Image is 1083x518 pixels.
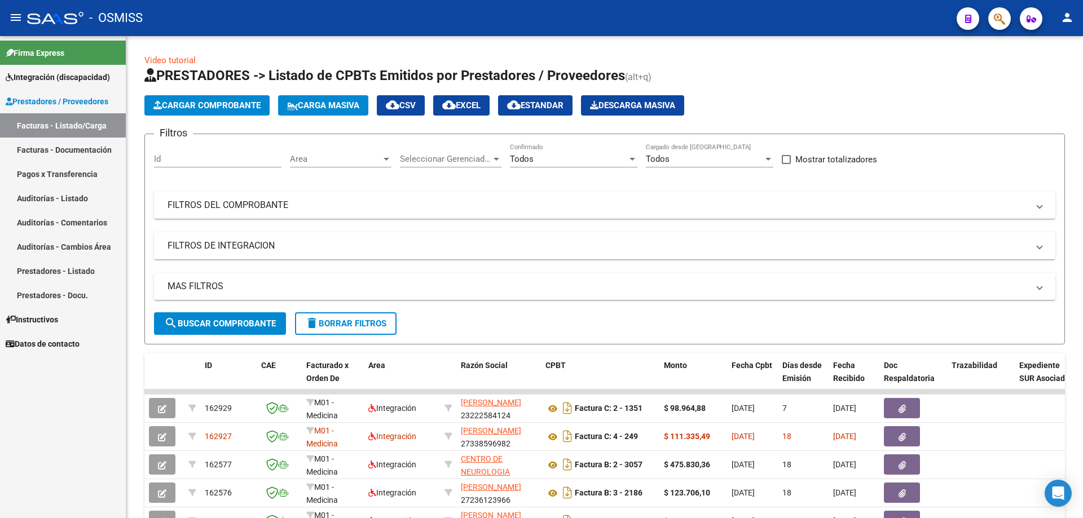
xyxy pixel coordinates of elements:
span: Area [290,154,381,164]
span: [DATE] [833,432,856,441]
span: Estandar [507,100,563,110]
datatable-header-cell: Fecha Recibido [829,353,879,403]
span: ID [205,361,212,370]
span: Borrar Filtros [305,318,386,329]
h3: Filtros [154,125,193,141]
mat-expansion-panel-header: FILTROS DE INTEGRACION [154,232,1055,259]
datatable-header-cell: Días desde Emisión [778,353,829,403]
datatable-header-cell: CAE [257,353,302,403]
datatable-header-cell: Expediente SUR Asociado [1015,353,1077,403]
span: Carga Masiva [287,100,359,110]
span: Seleccionar Gerenciador [400,154,491,164]
span: Trazabilidad [952,361,997,370]
strong: $ 123.706,10 [664,488,710,497]
button: Descarga Masiva [581,95,684,116]
span: Integración [368,404,416,413]
span: Monto [664,361,687,370]
span: Datos de contacto [6,338,80,350]
span: 162577 [205,460,232,469]
span: M01 - Medicina Esencial [306,398,338,433]
span: [DATE] [732,460,755,469]
strong: Factura C: 2 - 1351 [575,404,642,413]
span: [PERSON_NAME] [461,426,521,435]
span: Todos [646,154,670,164]
span: CSV [386,100,416,110]
div: 33714782709 [461,453,536,476]
strong: Factura B: 3 - 2186 [575,489,642,498]
span: M01 - Medicina Esencial [306,482,338,517]
strong: $ 98.964,88 [664,404,706,413]
span: [DATE] [833,460,856,469]
span: Buscar Comprobante [164,318,276,329]
mat-icon: delete [305,316,319,330]
span: 18 [782,432,791,441]
span: 162576 [205,488,232,497]
mat-expansion-panel-header: FILTROS DEL COMPROBANTE [154,192,1055,219]
span: CENTRO DE NEUROLOGIA ROSARIO S.R.L. [461,454,517,489]
span: [DATE] [732,432,755,441]
mat-icon: cloud_download [507,98,521,112]
span: 7 [782,404,787,413]
span: (alt+q) [625,72,651,82]
span: [PERSON_NAME] [461,398,521,407]
mat-icon: search [164,316,178,330]
button: Borrar Filtros [295,312,397,335]
datatable-header-cell: ID [200,353,257,403]
span: 162929 [205,404,232,413]
span: CPBT [545,361,566,370]
mat-panel-title: FILTROS DE INTEGRACION [168,240,1028,252]
datatable-header-cell: CPBT [541,353,659,403]
datatable-header-cell: Trazabilidad [947,353,1015,403]
span: Integración (discapacidad) [6,71,110,83]
span: CAE [261,361,276,370]
mat-expansion-panel-header: MAS FILTROS [154,273,1055,300]
i: Descargar documento [560,455,575,473]
button: EXCEL [433,95,490,116]
span: EXCEL [442,100,481,110]
span: Instructivos [6,313,58,326]
span: Todos [510,154,534,164]
span: Fecha Cpbt [732,361,772,370]
strong: $ 111.335,49 [664,432,710,441]
span: Descarga Masiva [590,100,675,110]
span: M01 - Medicina Esencial [306,426,338,461]
mat-icon: person [1060,11,1074,24]
datatable-header-cell: Monto [659,353,727,403]
button: Buscar Comprobante [154,312,286,335]
mat-panel-title: FILTROS DEL COMPROBANTE [168,199,1028,211]
span: Razón Social [461,361,508,370]
div: 27236123966 [461,481,536,504]
strong: Factura B: 2 - 3057 [575,461,642,470]
span: [PERSON_NAME] [461,482,521,492]
i: Descargar documento [560,399,575,417]
mat-panel-title: MAS FILTROS [168,280,1028,293]
span: Integración [368,460,416,469]
span: Expediente SUR Asociado [1019,361,1069,383]
span: PRESTADORES -> Listado de CPBTs Emitidos por Prestadores / Proveedores [144,68,625,83]
button: CSV [377,95,425,116]
mat-icon: cloud_download [442,98,456,112]
span: Fecha Recibido [833,361,865,383]
mat-icon: menu [9,11,23,24]
span: 162927 [205,432,232,441]
span: [DATE] [732,404,755,413]
span: Prestadores / Proveedores [6,95,108,108]
strong: $ 475.830,36 [664,460,710,469]
datatable-header-cell: Facturado x Orden De [302,353,364,403]
div: 23222584124 [461,396,536,420]
button: Cargar Comprobante [144,95,270,116]
i: Descargar documento [560,427,575,445]
span: [DATE] [833,488,856,497]
button: Estandar [498,95,573,116]
mat-icon: cloud_download [386,98,399,112]
strong: Factura C: 4 - 249 [575,432,638,441]
i: Descargar documento [560,484,575,502]
span: Area [368,361,385,370]
span: - OSMISS [89,6,143,30]
span: Facturado x Orden De [306,361,349,383]
span: Integración [368,488,416,497]
span: [DATE] [732,488,755,497]
a: Video tutorial [144,55,196,65]
span: 18 [782,460,791,469]
datatable-header-cell: Fecha Cpbt [727,353,778,403]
